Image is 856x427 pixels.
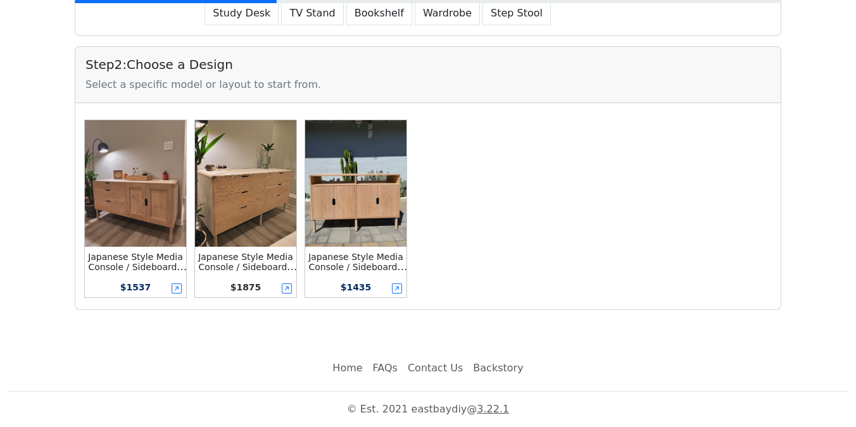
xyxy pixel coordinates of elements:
button: TV Stand [281,1,343,25]
div: Japanese Style Media Console / Sideboard / Credenza [85,252,186,272]
small: Japanese Style Media Console / Sideboard / Credenza Media Console /w Top Shelf [308,252,407,292]
a: FAQs [368,356,403,381]
button: Step Stool [482,1,551,25]
a: Contact Us [403,356,468,381]
div: Select a specific model or layout to start from. [85,77,771,92]
button: Japanese Style Media Console / Sideboard / CredenzaJapanese Style Media Console / Sideboard / Cre... [83,118,188,299]
a: Home [327,356,367,381]
a: Backstory [468,356,528,381]
div: Japanese Style Media Console / Sideboard / Credenza Media Console /w Top Shelf [305,252,406,272]
button: Study Desk [205,1,279,25]
span: $ 1875 [230,282,261,292]
span: $ 1537 [120,282,151,292]
h5: Step 2 : Choose a Design [85,57,771,72]
button: Wardrobe [415,1,480,25]
small: Japanese Style Media Console / Sideboard / Credenza [88,252,187,282]
div: Japanese Style Media Console / Sideboard / Credenza Dresser w/ 6-drawer [195,252,296,272]
button: Japanese Style Media Console / Sideboard / Credenza Media Console /w Top ShelfJapanese Style Medi... [303,118,408,299]
p: © Est. 2021 eastbaydiy @ [8,402,848,417]
button: Japanese Style Media Console / Sideboard / Credenza Dresser w/ 6-drawerJapanese Style Media Conso... [193,118,298,299]
img: Japanese Style Media Console / Sideboard / Credenza Media Console /w Top Shelf [305,120,406,247]
button: Bookshelf [346,1,412,25]
img: Japanese Style Media Console / Sideboard / Credenza Dresser w/ 6-drawer [195,120,296,247]
img: Japanese Style Media Console / Sideboard / Credenza [85,120,186,247]
span: $ 1435 [341,282,372,292]
small: Japanese Style Media Console / Sideboard / Credenza Dresser w/ 6-drawer [198,252,297,292]
a: 3.22.1 [477,403,509,415]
